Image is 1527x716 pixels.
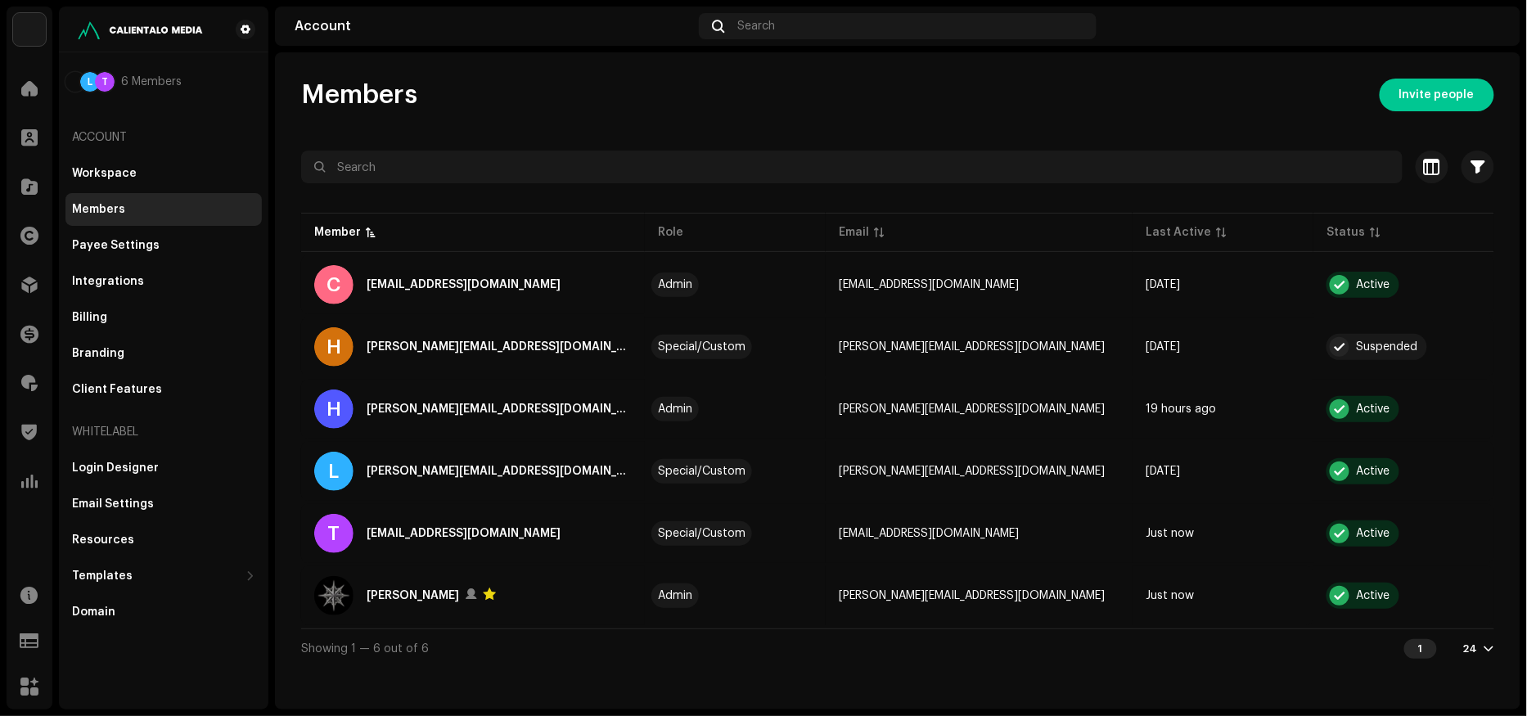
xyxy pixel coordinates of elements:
[1356,590,1390,601] div: Active
[658,528,813,539] span: Special/Custom
[65,488,262,520] re-m-nav-item: Email Settings
[314,576,354,615] img: cd891d2d-3008-456e-9ec6-c6524fa041d0
[314,452,354,491] div: L
[1146,403,1216,415] span: 19 hours ago
[314,390,354,429] div: H
[839,224,869,241] div: Email
[658,341,813,353] span: Special/Custom
[314,224,361,241] div: Member
[1356,466,1390,477] div: Active
[314,265,354,304] div: C
[80,72,100,92] div: L
[658,403,813,415] span: Admin
[65,412,262,452] re-a-nav-header: Whitelabel
[1327,224,1365,241] div: Status
[65,157,262,190] re-m-nav-item: Workspace
[65,301,262,334] re-m-nav-item: Billing
[1146,279,1180,290] span: One month ago
[367,462,632,481] div: laura@calientalomedia.com
[367,586,459,606] div: Lester Hechavarria
[65,596,262,628] re-m-nav-item: Domain
[658,528,745,539] div: Special/Custom
[658,466,813,477] span: Special/Custom
[301,151,1403,183] input: Search
[1475,13,1501,39] img: cd891d2d-3008-456e-9ec6-c6524fa041d0
[301,79,417,111] span: Members
[1404,639,1437,659] div: 1
[1356,341,1417,353] div: Suspended
[72,570,133,583] div: Templates
[65,193,262,226] re-m-nav-item: Members
[839,403,1105,415] span: hansel@calientalomedia.com
[95,72,115,92] div: T
[72,383,162,396] div: Client Features
[65,265,262,298] re-m-nav-item: Integrations
[13,13,46,46] img: 4d5a508c-c80f-4d99-b7fb-82554657661d
[65,72,85,92] img: cd891d2d-3008-456e-9ec6-c6524fa041d0
[1146,466,1180,477] span: 2 days ago
[1146,224,1211,241] div: Last Active
[367,337,632,357] div: hannah@calientalomedia.com
[1146,341,1180,353] span: 2 months ago
[72,167,137,180] div: Workspace
[65,560,262,592] re-m-nav-dropdown: Templates
[65,229,262,262] re-m-nav-item: Payee Settings
[658,403,692,415] div: Admin
[367,275,561,295] div: contact@calientalomedia.com
[65,524,262,556] re-m-nav-item: Resources
[658,279,813,290] span: Admin
[367,524,561,543] div: teamalfre@gmail.com
[1356,403,1390,415] div: Active
[839,466,1105,477] span: laura@calientalomedia.com
[1146,590,1194,601] span: Just now
[65,452,262,484] re-m-nav-item: Login Designer
[314,514,354,553] div: T
[65,373,262,406] re-m-nav-item: Client Features
[367,399,632,419] div: hansel@calientalomedia.com
[1146,528,1194,539] span: Just now
[314,327,354,367] div: H
[72,347,124,360] div: Branding
[1380,79,1494,111] button: Invite people
[301,643,429,655] span: Showing 1 — 6 out of 6
[72,462,159,475] div: Login Designer
[1399,79,1475,111] span: Invite people
[839,341,1105,353] span: hannah@calientalomedia.com
[658,590,813,601] span: Admin
[1463,642,1478,655] div: 24
[72,311,107,324] div: Billing
[72,498,154,511] div: Email Settings
[121,75,182,88] span: 6 Members
[658,466,745,477] div: Special/Custom
[1356,528,1390,539] div: Active
[65,337,262,370] re-m-nav-item: Branding
[658,590,692,601] div: Admin
[839,590,1105,601] span: lester@calientalomedia.com
[658,279,692,290] div: Admin
[839,279,1019,290] span: contact@calientalomedia.com
[72,203,125,216] div: Members
[1356,279,1390,290] div: Active
[295,20,692,33] div: Account
[72,275,144,288] div: Integrations
[72,606,115,619] div: Domain
[65,118,262,157] re-a-nav-header: Account
[72,239,160,252] div: Payee Settings
[737,20,775,33] span: Search
[839,528,1019,539] span: teamalfre@gmail.com
[72,20,209,39] img: 7febf078-6aff-4fe0-b3ac-5fa913fd5324
[72,534,134,547] div: Resources
[658,341,745,353] div: Special/Custom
